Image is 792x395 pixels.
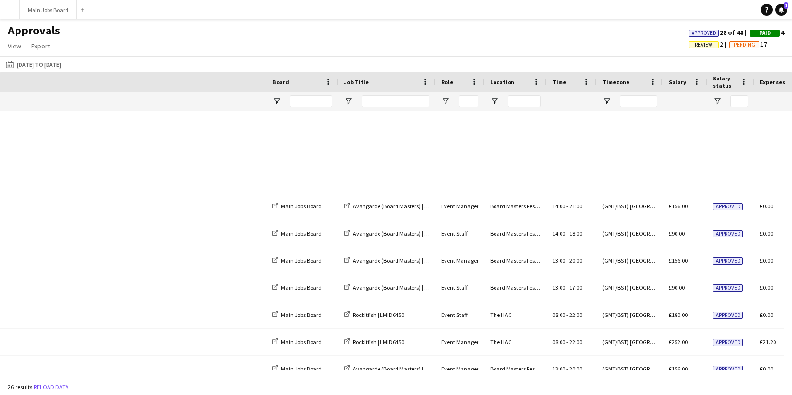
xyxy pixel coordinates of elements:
[441,79,453,86] span: Role
[669,338,688,346] span: £252.00
[760,79,785,86] span: Expenses
[344,79,369,86] span: Job Title
[669,365,688,373] span: £156.00
[569,311,582,318] span: 22:00
[760,203,773,210] span: £0.00
[713,284,743,292] span: Approved
[490,97,499,106] button: Open Filter Menu
[272,284,322,291] a: Main Jobs Board
[344,230,448,237] a: Avangarde (Board Masters) | LMID6666
[713,366,743,373] span: Approved
[281,311,322,318] span: Main Jobs Board
[669,230,685,237] span: £90.00
[669,284,685,291] span: £90.00
[353,230,448,237] span: Avangarde (Board Masters) | LMID6666
[760,230,773,237] span: £0.00
[32,382,71,393] button: Reload data
[272,338,322,346] a: Main Jobs Board
[602,79,629,86] span: Timezone
[552,257,565,264] span: 13:00
[435,220,484,247] div: Event Staff
[281,284,322,291] span: Main Jobs Board
[596,274,663,301] div: (GMT/BST) [GEOGRAPHIC_DATA]
[344,365,448,373] a: Avangarde (Board Masters) | LMID6666
[435,274,484,301] div: Event Staff
[353,311,404,318] span: Rockitfish | LMID6450
[569,230,582,237] span: 18:00
[713,75,737,89] span: Salary status
[552,203,565,210] span: 14:00
[484,193,546,220] div: Board Masters Festival
[281,338,322,346] span: Main Jobs Board
[784,2,788,9] span: 1
[620,95,657,107] input: Timezone Filter Input
[435,356,484,382] div: Event Manager
[713,203,743,210] span: Approved
[344,257,448,264] a: Avangarde (Board Masters) | LMID6666
[734,42,755,48] span: Pending
[4,59,63,70] button: [DATE] to [DATE]
[750,28,784,37] span: 4
[760,284,773,291] span: £0.00
[435,329,484,355] div: Event Manager
[669,311,688,318] span: £180.00
[566,311,568,318] span: -
[353,257,448,264] span: Avangarde (Board Masters) | LMID6666
[730,95,748,107] input: Salary status Filter Input
[344,311,404,318] a: Rockitfish | LMID6450
[484,301,546,328] div: The HAC
[484,356,546,382] div: Board Masters Festival
[760,257,773,264] span: £0.00
[552,230,565,237] span: 14:00
[272,230,322,237] a: Main Jobs Board
[729,40,767,48] span: 17
[27,40,54,52] a: Export
[281,203,322,210] span: Main Jobs Board
[713,339,743,346] span: Approved
[353,338,404,346] span: Rockitfish | LMID6450
[459,95,478,107] input: Role Filter Input
[484,247,546,274] div: Board Masters Festival
[4,40,25,52] a: View
[596,247,663,274] div: (GMT/BST) [GEOGRAPHIC_DATA]
[566,365,568,373] span: -
[689,28,750,37] span: 28 of 48
[508,95,541,107] input: Location Filter Input
[669,257,688,264] span: £156.00
[552,365,565,373] span: 13:00
[362,95,429,107] input: Job Title Filter Input
[490,79,514,86] span: Location
[272,365,322,373] a: Main Jobs Board
[713,257,743,265] span: Approved
[344,338,404,346] a: Rockitfish | LMID6450
[596,301,663,328] div: (GMT/BST) [GEOGRAPHIC_DATA]
[596,329,663,355] div: (GMT/BST) [GEOGRAPHIC_DATA]
[435,247,484,274] div: Event Manager
[596,220,663,247] div: (GMT/BST) [GEOGRAPHIC_DATA]
[290,95,332,107] input: Board Filter Input
[31,42,50,50] span: Export
[484,329,546,355] div: The HAC
[566,338,568,346] span: -
[552,284,565,291] span: 13:00
[552,338,565,346] span: 08:00
[566,257,568,264] span: -
[441,97,450,106] button: Open Filter Menu
[569,365,582,373] span: 20:00
[353,203,448,210] span: Avangarde (Board Masters) | LMID6666
[566,203,568,210] span: -
[272,97,281,106] button: Open Filter Menu
[344,97,353,106] button: Open Filter Menu
[760,365,773,373] span: £0.00
[760,311,773,318] span: £0.00
[689,40,729,48] span: 2
[569,338,582,346] span: 22:00
[353,365,448,373] span: Avangarde (Board Masters) | LMID6666
[669,203,688,210] span: £156.00
[353,284,448,291] span: Avangarde (Board Masters) | LMID6666
[484,220,546,247] div: Board Masters Festival
[281,257,322,264] span: Main Jobs Board
[484,274,546,301] div: Board Masters Festival
[272,311,322,318] a: Main Jobs Board
[566,284,568,291] span: -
